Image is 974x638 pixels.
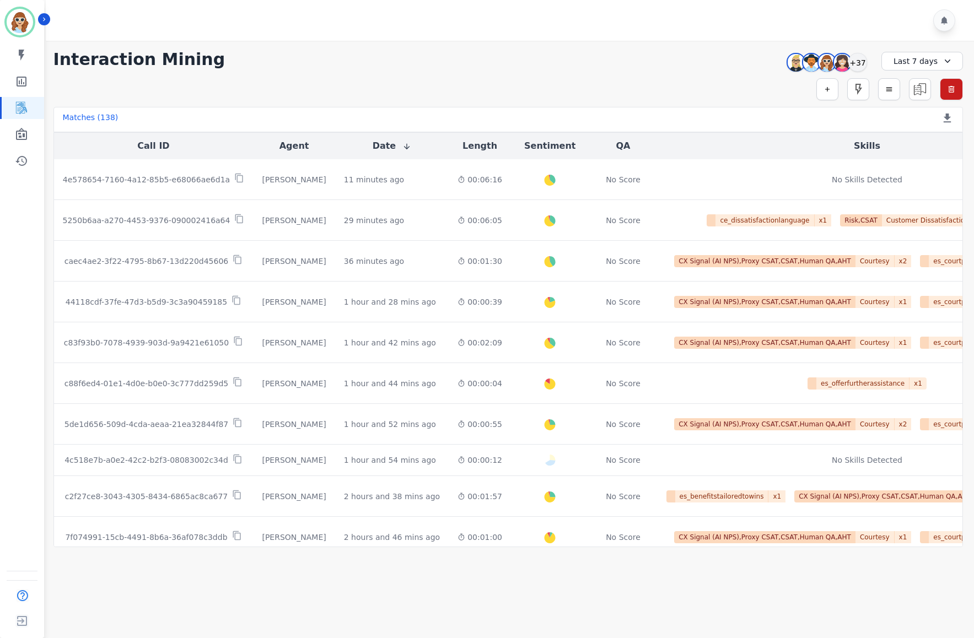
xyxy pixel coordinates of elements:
span: Customer Dissatisfaction [882,214,974,226]
span: es_offerfurtherassistance [816,377,910,390]
div: [PERSON_NAME] [262,491,326,502]
button: Agent [279,139,309,153]
span: CX Signal (AI NPS),Proxy CSAT,CSAT,Human QA,AHT [674,531,855,543]
div: 00:06:05 [458,215,502,226]
span: x 2 [895,418,912,430]
div: No Score [606,256,641,267]
img: Bordered avatar [7,9,33,35]
p: caec4ae2-3f22-4795-8b67-13d220d45606 [64,256,229,267]
span: Courtesy [855,296,895,308]
span: es_benefitstailoredtowins [675,490,769,502]
div: 00:06:16 [458,174,502,185]
div: 00:00:39 [458,296,502,307]
div: No Score [606,378,641,389]
div: +37 [848,53,867,72]
span: x 1 [895,296,912,308]
div: [PERSON_NAME] [262,256,326,267]
span: CX Signal (AI NPS),Proxy CSAT,CSAT,Human QA,AHT [674,337,855,349]
div: No Score [606,215,641,226]
div: Matches ( 138 ) [63,112,119,127]
span: Courtesy [855,531,895,543]
p: 44118cdf-37fe-47d3-b5d9-3c3a90459185 [66,296,227,307]
div: 2 hours and 46 mins ago [344,532,440,543]
div: No Score [606,296,641,307]
button: Call ID [137,139,169,153]
p: c83f93b0-7078-4939-903d-9a9421e61050 [64,337,229,348]
span: x 1 [768,490,785,502]
div: 11 minutes ago [344,174,404,185]
p: 4e578654-7160-4a12-85b5-e68066ae6d1a [63,174,230,185]
div: [PERSON_NAME] [262,532,326,543]
div: 00:01:57 [458,491,502,502]
div: No Skills Detected [832,455,902,466]
div: [PERSON_NAME] [262,215,326,226]
div: 00:00:04 [458,378,502,389]
button: QA [616,139,631,153]
div: 1 hour and 42 mins ago [344,337,436,348]
span: Risk,CSAT [840,214,882,226]
div: [PERSON_NAME] [262,378,326,389]
span: Courtesy [855,255,895,267]
span: x 1 [815,214,832,226]
span: CX Signal (AI NPS),Proxy CSAT,CSAT,Human QA,AHT [674,296,855,308]
p: 4c518e7b-a0e2-42c2-b2f3-08083002c34d [64,455,228,466]
div: 1 hour and 28 mins ago [344,296,436,307]
p: c2f27ce8-3043-4305-8434-6865ac8ca677 [65,491,228,502]
div: No Score [606,455,641,466]
span: x 1 [895,531,912,543]
div: [PERSON_NAME] [262,455,326,466]
div: No Score [606,337,641,348]
div: 00:00:55 [458,419,502,430]
span: ce_dissatisfactionlanguage [715,214,814,226]
div: [PERSON_NAME] [262,337,326,348]
span: x 1 [910,377,927,390]
div: 29 minutes ago [344,215,404,226]
div: 1 hour and 44 mins ago [344,378,436,389]
div: 36 minutes ago [344,256,404,267]
div: No Score [606,491,641,502]
div: No Score [606,174,641,185]
button: Skills [854,139,880,153]
span: CX Signal (AI NPS),Proxy CSAT,CSAT,Human QA,AHT [674,418,855,430]
span: x 2 [895,255,912,267]
span: x 1 [895,337,912,349]
p: 5de1d656-509d-4cda-aeaa-21ea32844f87 [64,419,228,430]
div: [PERSON_NAME] [262,174,326,185]
div: 00:01:00 [458,532,502,543]
div: 1 hour and 54 mins ago [344,455,436,466]
p: c88f6ed4-01e1-4d0e-b0e0-3c777dd259d5 [64,378,229,389]
p: 7f074991-15cb-4491-8b6a-36af078c3ddb [65,532,227,543]
div: No Score [606,532,641,543]
button: Length [462,139,497,153]
div: 00:00:12 [458,455,502,466]
button: Date [373,139,412,153]
span: Courtesy [855,418,895,430]
div: [PERSON_NAME] [262,419,326,430]
button: Sentiment [524,139,575,153]
div: No Skills Detected [832,174,902,185]
div: No Score [606,419,641,430]
span: Courtesy [855,337,895,349]
div: 1 hour and 52 mins ago [344,419,436,430]
div: 00:01:30 [458,256,502,267]
p: 5250b6aa-a270-4453-9376-090002416a64 [63,215,230,226]
div: [PERSON_NAME] [262,296,326,307]
span: CX Signal (AI NPS),Proxy CSAT,CSAT,Human QA,AHT [674,255,855,267]
div: Last 7 days [881,52,963,71]
div: 2 hours and 38 mins ago [344,491,440,502]
h1: Interaction Mining [53,50,225,69]
div: 00:02:09 [458,337,502,348]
